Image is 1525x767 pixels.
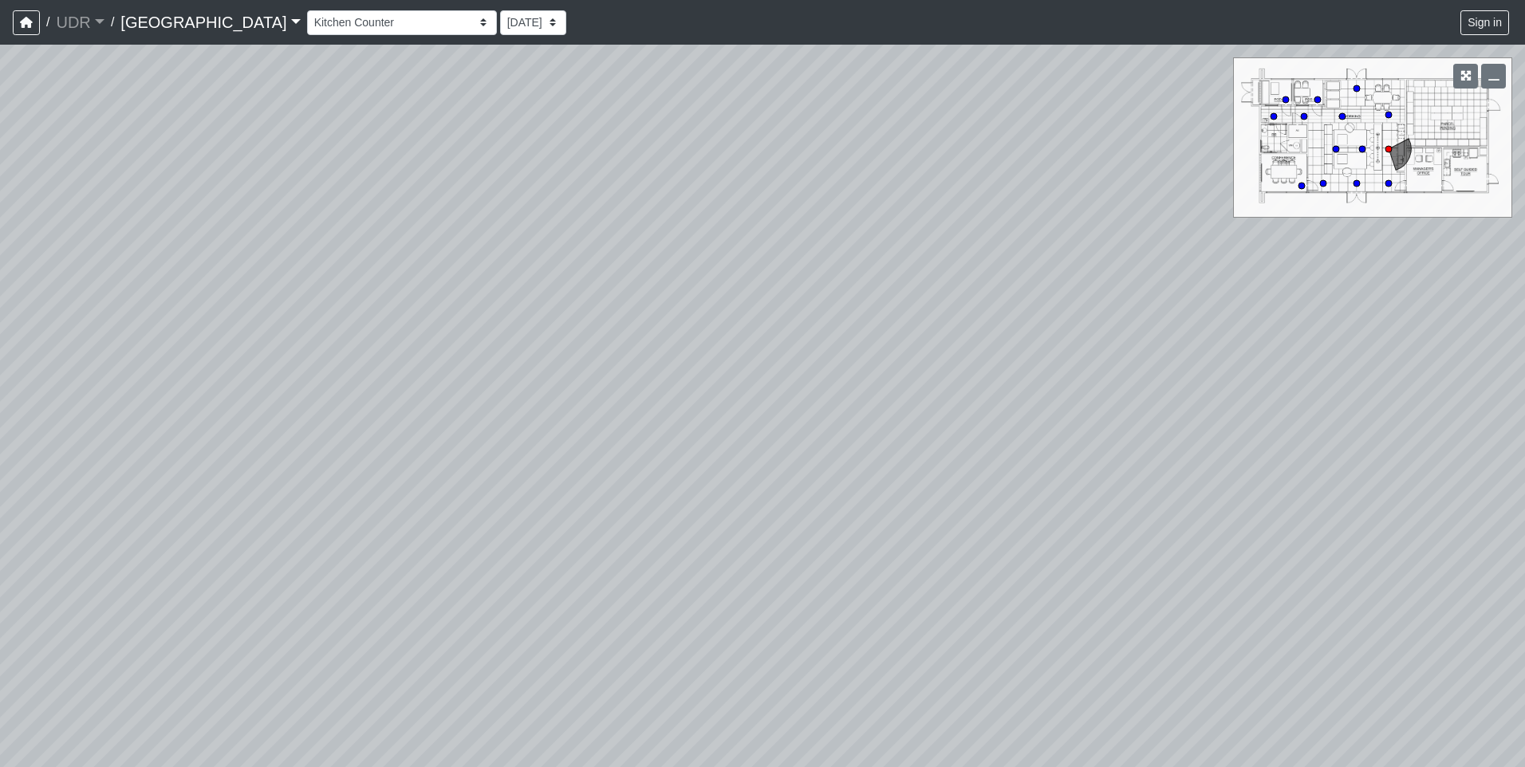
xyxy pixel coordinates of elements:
[56,6,104,38] a: UDR
[104,6,120,38] span: /
[40,6,56,38] span: /
[1460,10,1509,35] button: Sign in
[120,6,300,38] a: [GEOGRAPHIC_DATA]
[12,735,106,767] iframe: Ybug feedback widget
